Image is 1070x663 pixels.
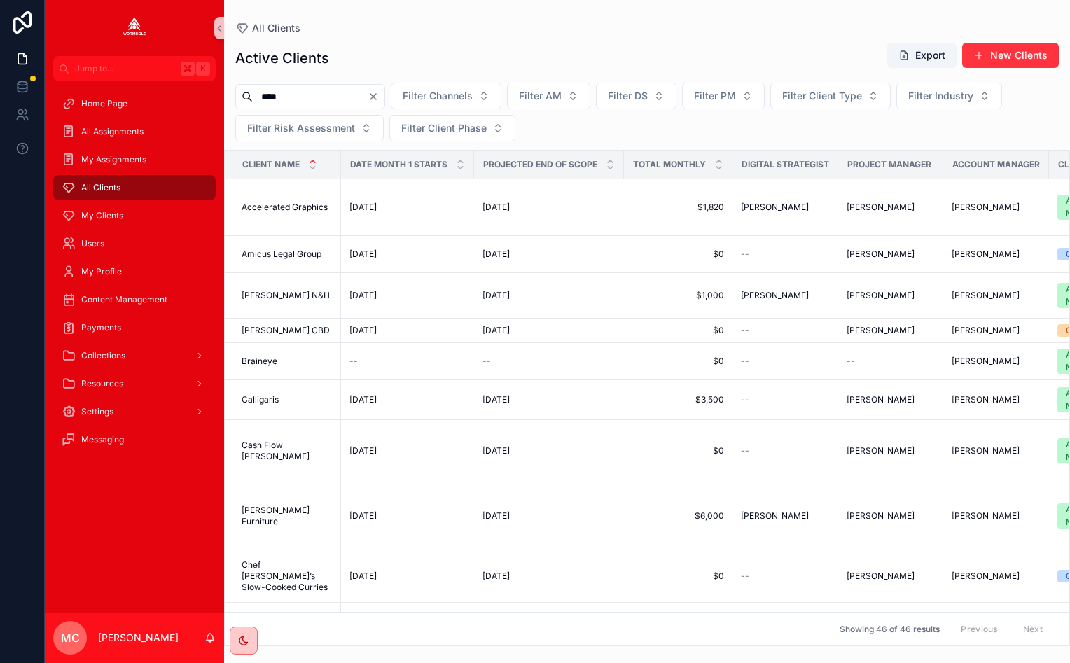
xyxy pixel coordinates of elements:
span: [PERSON_NAME] [847,325,915,336]
a: $0 [632,356,724,367]
a: Braineye [242,356,333,367]
a: [DATE] [349,249,466,260]
a: [PERSON_NAME] [847,249,935,260]
button: Export [887,43,957,68]
span: [PERSON_NAME] [952,290,1020,301]
span: Client Name [242,159,300,170]
span: All Clients [252,21,300,35]
span: Filter PM [694,89,736,103]
span: Filter Client Type [782,89,862,103]
a: $0 [632,445,724,456]
span: [DATE] [482,571,510,582]
span: [DATE] [482,510,510,522]
span: [PERSON_NAME] CBD [242,325,330,336]
a: [DATE] [349,445,466,456]
span: [DATE] [349,290,377,301]
span: [PERSON_NAME] Furniture [242,505,333,527]
span: -- [741,356,749,367]
span: [PERSON_NAME] [847,571,915,582]
span: Amicus Legal Group [242,249,321,260]
button: New Clients [962,43,1059,68]
a: [DATE] [349,510,466,522]
a: -- [741,249,830,260]
a: [DATE] [349,571,466,582]
a: -- [482,356,616,367]
a: [PERSON_NAME] [847,571,935,582]
a: Cash Flow [PERSON_NAME] [242,440,333,462]
span: K [197,63,209,74]
span: [PERSON_NAME] [952,356,1020,367]
a: Chef [PERSON_NAME]’s Slow-Cooked Curries [242,559,333,593]
span: [PERSON_NAME] [952,571,1020,582]
img: App logo [123,17,146,39]
a: [DATE] [482,202,616,213]
span: -- [741,325,749,336]
a: [PERSON_NAME] [952,290,1041,301]
span: [DATE] [349,445,377,456]
button: Select Button [507,83,590,109]
button: Select Button [235,115,384,141]
span: -- [349,356,358,367]
a: [PERSON_NAME] [847,394,935,405]
span: [PERSON_NAME] [847,394,915,405]
a: Amicus Legal Group [242,249,333,260]
span: [PERSON_NAME] [741,510,809,522]
span: [PERSON_NAME] [952,445,1020,456]
a: Calligaris [242,394,333,405]
button: Select Button [682,83,765,109]
span: [PERSON_NAME] [952,202,1020,213]
span: Date Month 1 Starts [350,159,447,170]
a: -- [349,356,466,367]
span: Home Page [81,98,127,109]
a: Resources [53,371,216,396]
a: -- [741,394,830,405]
a: [PERSON_NAME] [741,290,830,301]
button: Select Button [391,83,501,109]
button: Jump to...K [53,56,216,81]
span: Payments [81,322,121,333]
a: [DATE] [482,510,616,522]
a: [DATE] [482,394,616,405]
span: Total Monthly [633,159,706,170]
a: [PERSON_NAME] [952,571,1041,582]
a: Home Page [53,91,216,116]
a: All Clients [235,21,300,35]
span: [DATE] [482,202,510,213]
span: [PERSON_NAME] [847,445,915,456]
span: Content Management [81,294,167,305]
a: [PERSON_NAME] [741,510,830,522]
span: [PERSON_NAME] [952,394,1020,405]
span: -- [741,394,749,405]
span: [PERSON_NAME] [847,202,915,213]
span: [PERSON_NAME] [847,290,915,301]
span: Accelerated Graphics [242,202,328,213]
a: Messaging [53,427,216,452]
a: [DATE] [482,249,616,260]
span: [DATE] [482,290,510,301]
a: [PERSON_NAME] CBD [242,325,333,336]
span: [DATE] [349,571,377,582]
a: $1,820 [632,202,724,213]
span: [PERSON_NAME] [847,510,915,522]
span: Account Manager [952,159,1040,170]
a: [PERSON_NAME] [741,202,830,213]
a: -- [741,356,830,367]
a: My Assignments [53,147,216,172]
span: My Assignments [81,154,146,165]
span: My Profile [81,266,122,277]
span: Digital Strategist [742,159,829,170]
span: [DATE] [349,325,377,336]
span: Resources [81,378,123,389]
div: scrollable content [45,81,224,613]
a: $0 [632,249,724,260]
button: Select Button [596,83,676,109]
a: [DATE] [349,202,466,213]
a: [PERSON_NAME] [847,202,935,213]
a: Accelerated Graphics [242,202,333,213]
span: [DATE] [349,202,377,213]
span: MC [61,629,80,646]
